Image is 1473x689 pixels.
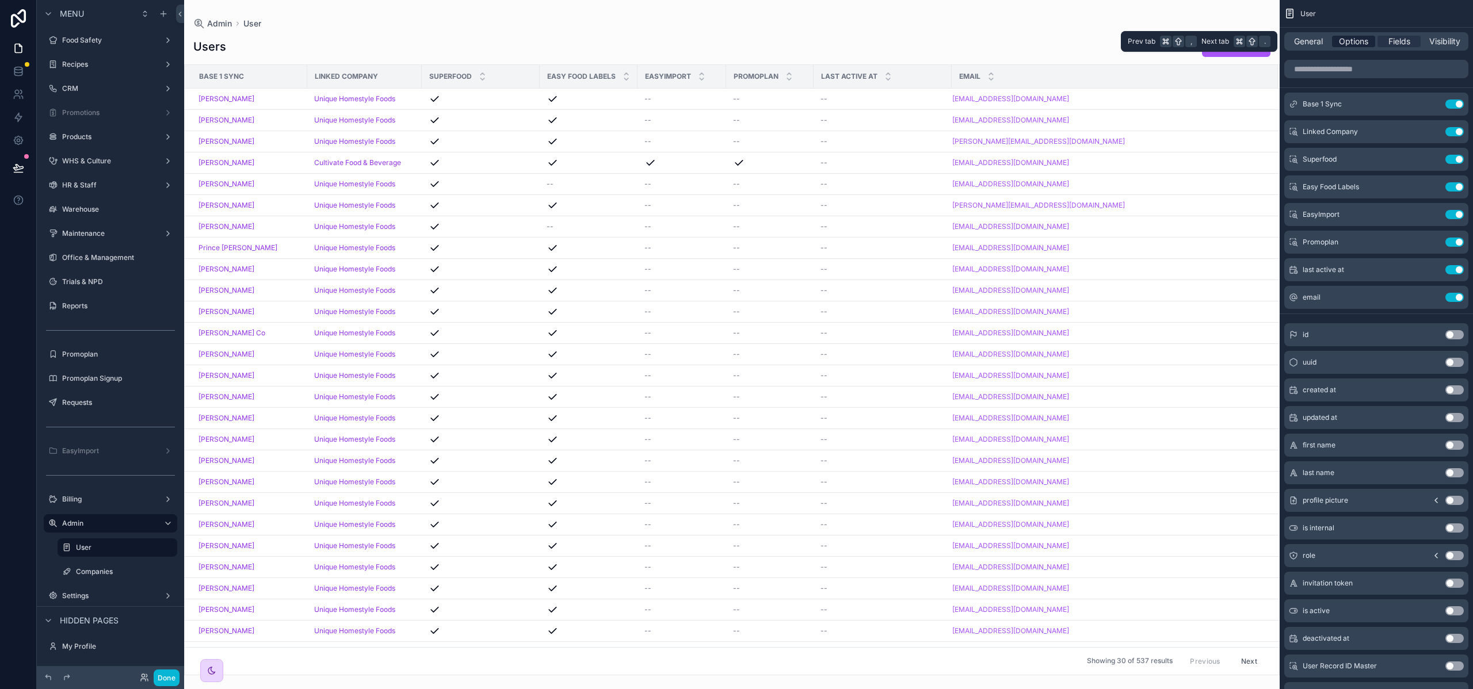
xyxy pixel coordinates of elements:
a: Products [44,128,177,146]
a: Companies [58,562,177,581]
span: uuid [1303,358,1316,367]
span: User Record ID Master [1303,661,1377,671]
a: Billing [44,490,177,508]
label: User [76,543,170,552]
a: Settings [44,587,177,605]
a: WHS & Culture [44,152,177,170]
label: Recipes [62,60,159,69]
span: Visibility [1429,36,1460,47]
label: HR & Staff [62,181,159,190]
span: Easy Food Labels [547,72,616,81]
span: updated at [1303,413,1337,422]
label: Promoplan [62,350,175,359]
span: User [1300,9,1316,18]
label: Maintenance [62,229,159,238]
span: Base 1 Sync [1303,99,1342,109]
label: Billing [62,495,159,504]
span: role [1303,551,1315,560]
span: General [1294,36,1323,47]
label: Promoplan Signup [62,374,175,383]
label: EasyImport [62,446,159,455]
span: Linked Company [315,72,378,81]
a: Requests [44,393,177,412]
span: Promoplan [734,72,779,81]
span: Hidden pages [60,615,119,626]
label: Requests [62,398,175,407]
span: Showing 30 of 537 results [1087,657,1173,666]
span: Superfood [1303,155,1337,164]
a: CRM [44,79,177,98]
span: EasyImport [1303,210,1340,219]
label: Admin [62,519,154,528]
span: profile picture [1303,496,1348,505]
span: . [1260,37,1269,46]
a: User [58,538,177,557]
button: Done [154,669,180,686]
label: WHS & Culture [62,156,159,166]
a: Maintenance [44,224,177,243]
label: Promotions [62,108,159,117]
span: Last active at [821,72,877,81]
span: is active [1303,606,1330,615]
a: Trials & NPD [44,273,177,291]
span: is internal [1303,523,1334,533]
span: Options [1339,36,1368,47]
button: Next [1233,652,1265,670]
span: Menu [60,8,84,20]
label: Trials & NPD [62,277,175,286]
span: deactivated at [1303,634,1349,643]
a: Warehouse [44,200,177,219]
span: invitation token [1303,579,1353,588]
span: last name [1303,468,1334,477]
span: Next tab [1201,37,1229,46]
span: Superfood [429,72,472,81]
a: Promotions [44,104,177,122]
a: Reports [44,297,177,315]
span: Linked Company [1303,127,1358,136]
a: Food Safety [44,31,177,49]
label: Office & Management [62,253,175,262]
span: Base 1 Sync [199,72,244,81]
label: Products [62,132,159,141]
label: Settings [62,591,159,600]
span: id [1303,330,1308,339]
span: Easy Food Labels [1303,182,1359,192]
a: HR & Staff [44,176,177,194]
span: Promoplan [1303,238,1338,247]
label: Reports [62,301,175,311]
label: Warehouse [62,205,175,214]
label: CRM [62,84,159,93]
a: Admin [44,514,177,533]
span: EasyImport [645,72,691,81]
a: Office & Management [44,248,177,267]
span: Fields [1388,36,1410,47]
span: , [1186,37,1196,46]
a: My Profile [44,637,177,656]
a: Promoplan [44,345,177,363]
span: first name [1303,441,1335,450]
label: My Profile [62,642,175,651]
a: EasyImport [44,442,177,460]
span: Prev tab [1128,37,1155,46]
span: last active at [1303,265,1344,274]
a: Promoplan Signup [44,369,177,388]
a: Recipes [44,55,177,74]
span: email [1303,293,1321,302]
label: Food Safety [62,36,159,45]
label: Companies [76,567,175,576]
span: created at [1303,385,1336,395]
span: Email [959,72,980,81]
